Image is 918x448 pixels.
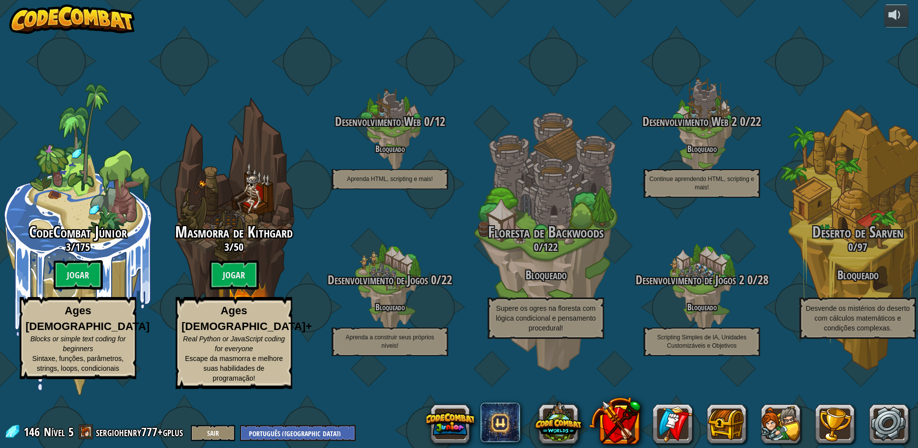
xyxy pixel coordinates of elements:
span: Sintaxe, funções, parâmetros, strings, loops, condicionais [32,355,124,372]
span: Continue aprendendo HTML, scripting e mais! [649,176,754,191]
strong: Ages [DEMOGRAPHIC_DATA] [26,304,150,332]
h4: Bloqueado [312,302,468,312]
span: Real Python or JavaScript coding for everyone [183,335,285,353]
h3: / [312,115,468,128]
span: 0 [421,113,429,130]
span: 22 [750,113,761,130]
h4: Bloqueado [624,302,780,312]
span: Escape da masmorra e melhore suas habilidades de programação! [185,355,283,382]
span: Floresta de Backwoods [488,221,604,242]
img: CodeCombat - Learn how to code by playing a game [9,4,135,34]
span: 0 [428,271,436,288]
span: Blocks or simple text coding for beginners [31,335,126,353]
button: Sair [191,425,235,441]
h3: / [624,115,780,128]
span: 12 [434,113,445,130]
h3: / [312,273,468,287]
span: 22 [441,271,452,288]
span: Desenvolvimento de Jogos 2 [636,271,744,288]
button: Ajuste o volume [884,4,909,28]
span: Desenvolvimento de Jogos [328,271,428,288]
span: 3 [224,239,229,254]
span: 0 [848,239,853,254]
span: CodeCombat Júnior [29,221,127,242]
h3: / [156,241,312,253]
span: Desenvolvimento Web [335,113,421,130]
span: Supere os ogres na floresta com lógica condicional e pensamento procedural! [496,304,596,332]
div: Complete previous world to unlock [156,84,312,395]
span: Deserto de Sarven [812,221,904,242]
span: 97 [857,239,867,254]
span: 0 [744,271,753,288]
span: Masmorra de Kithgard [175,221,293,242]
span: 122 [543,239,558,254]
h3: / [468,241,624,253]
span: Nível [44,424,65,440]
span: 50 [234,239,244,254]
a: sergiohenry777+gplus [96,424,186,440]
btn: Jogar [54,260,103,290]
h3: Bloqueado [468,269,624,282]
span: 0 [534,239,539,254]
span: 5 [68,424,74,440]
span: 146 [24,424,43,440]
span: Aprenda HTML, scripting e mais! [347,176,433,182]
h4: Bloqueado [312,144,468,153]
span: 3 [66,239,71,254]
span: 175 [75,239,90,254]
h3: / [624,273,780,287]
span: Aprenda a construir seus próprios níveis! [345,334,434,349]
h4: Bloqueado [624,144,780,153]
span: Desenvolvimento Web 2 [643,113,737,130]
span: 28 [758,271,768,288]
span: Desvende os mistérios do deserto com cálculos matemáticos e condições complexas. [806,304,910,332]
span: Scripting Simples de IA, Unidades Customizáveis e Objetivos [657,334,746,349]
strong: Ages [DEMOGRAPHIC_DATA]+ [182,304,312,332]
span: 0 [737,113,745,130]
btn: Jogar [210,260,259,290]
